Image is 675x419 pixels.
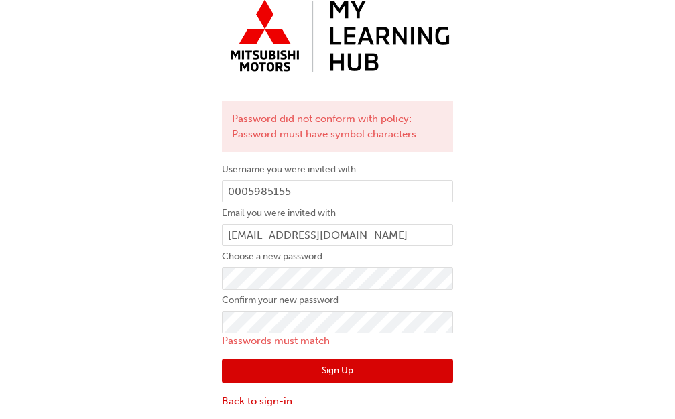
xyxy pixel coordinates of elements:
p: Passwords must match [222,333,453,349]
button: Sign Up [222,359,453,384]
div: Password did not conform with policy: Password must have symbol characters [222,101,453,152]
label: Email you were invited with [222,205,453,221]
input: Username [222,180,453,203]
a: Back to sign-in [222,394,453,409]
label: Choose a new password [222,249,453,265]
label: Confirm your new password [222,292,453,308]
label: Username you were invited with [222,162,453,178]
